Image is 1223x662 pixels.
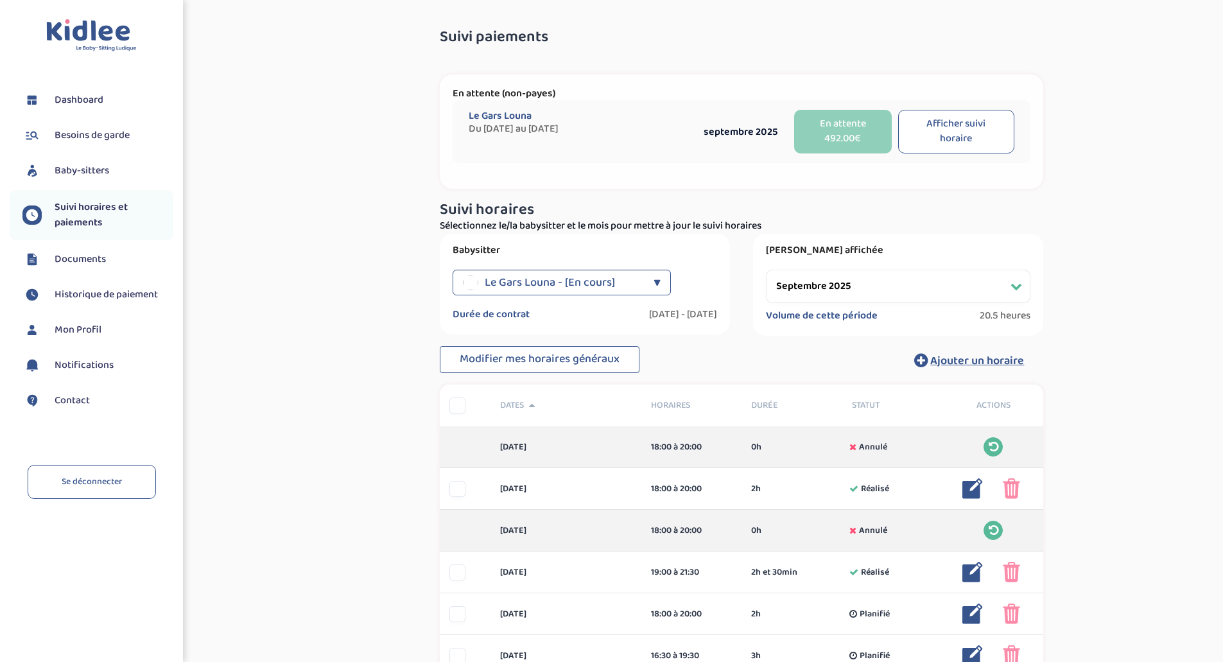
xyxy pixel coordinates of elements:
[651,440,733,454] div: 18:00 à 20:00
[898,110,1015,153] button: Afficher suivi horaire
[22,320,42,340] img: profil.svg
[751,482,761,496] span: 2h
[751,607,761,621] span: 2h
[440,346,639,373] button: Modifier mes horaires généraux
[22,161,173,180] a: Baby-sitters
[440,218,1043,234] p: Sélectionnez le/la babysitter et le mois pour mettre à jour le suivi horaires
[751,440,761,454] span: 0h
[943,399,1044,412] div: Actions
[651,566,733,579] div: 19:00 à 21:30
[55,200,173,231] span: Suivi horaires et paiements
[1003,562,1020,582] img: poubelle_rose.png
[469,123,693,135] span: Du [DATE] au [DATE]
[490,399,641,412] div: Dates
[22,91,173,110] a: Dashboard
[742,399,842,412] div: Durée
[1003,604,1020,624] img: poubelle_rose.png
[440,29,548,46] span: Suivi paiements
[490,607,641,621] div: [DATE]
[55,252,106,267] span: Documents
[55,128,130,143] span: Besoins de garde
[930,352,1024,370] span: Ajouter un horaire
[22,205,42,225] img: suivihoraire.svg
[469,110,532,123] span: Le Gars Louna
[794,110,891,153] button: En attente 492.00€
[453,87,1030,100] p: En attente (non-payes)
[651,607,733,621] div: 18:00 à 20:00
[860,607,890,621] span: Planifié
[751,524,761,537] span: 0h
[1003,478,1020,499] img: poubelle_rose.png
[980,309,1030,322] span: 20.5 heures
[895,346,1043,374] button: Ajouter un horaire
[962,478,983,499] img: modifier_bleu.png
[22,391,42,410] img: contact.svg
[651,482,733,496] div: 18:00 à 20:00
[22,285,173,304] a: Historique de paiement
[962,604,983,624] img: modifier_bleu.png
[46,19,137,52] img: logo.svg
[22,126,42,145] img: besoin.svg
[22,250,173,269] a: Documents
[22,126,173,145] a: Besoins de garde
[859,440,887,454] span: Annulé
[460,350,620,368] span: Modifier mes horaires généraux
[22,356,42,375] img: notification.svg
[766,244,1030,257] label: [PERSON_NAME] affichée
[22,250,42,269] img: documents.svg
[22,356,173,375] a: Notifications
[55,287,158,302] span: Historique de paiement
[490,440,641,454] div: [DATE]
[55,92,103,108] span: Dashboard
[440,202,1043,218] h3: Suivi horaires
[55,358,114,373] span: Notifications
[859,524,887,537] span: Annulé
[22,200,173,231] a: Suivi horaires et paiements
[693,124,788,140] div: septembre 2025
[490,482,641,496] div: [DATE]
[861,482,889,496] span: Réalisé
[651,399,733,412] span: Horaires
[751,566,797,579] span: 2h et 30min
[22,161,42,180] img: babysitters.svg
[842,399,943,412] div: Statut
[55,163,109,179] span: Baby-sitters
[766,309,878,322] label: Volume de cette période
[55,322,101,338] span: Mon Profil
[962,562,983,582] img: modifier_bleu.png
[22,320,173,340] a: Mon Profil
[453,308,530,321] label: Durée de contrat
[490,524,641,537] div: [DATE]
[22,285,42,304] img: suivihoraire.svg
[28,465,156,499] a: Se déconnecter
[861,566,889,579] span: Réalisé
[22,391,173,410] a: Contact
[22,91,42,110] img: dashboard.svg
[651,524,733,537] div: 18:00 à 20:00
[453,244,717,257] label: Babysitter
[654,270,661,295] div: ▼
[485,270,615,295] span: Le Gars Louna - [En cours]
[649,308,717,321] label: [DATE] - [DATE]
[55,393,90,408] span: Contact
[490,566,641,579] div: [DATE]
